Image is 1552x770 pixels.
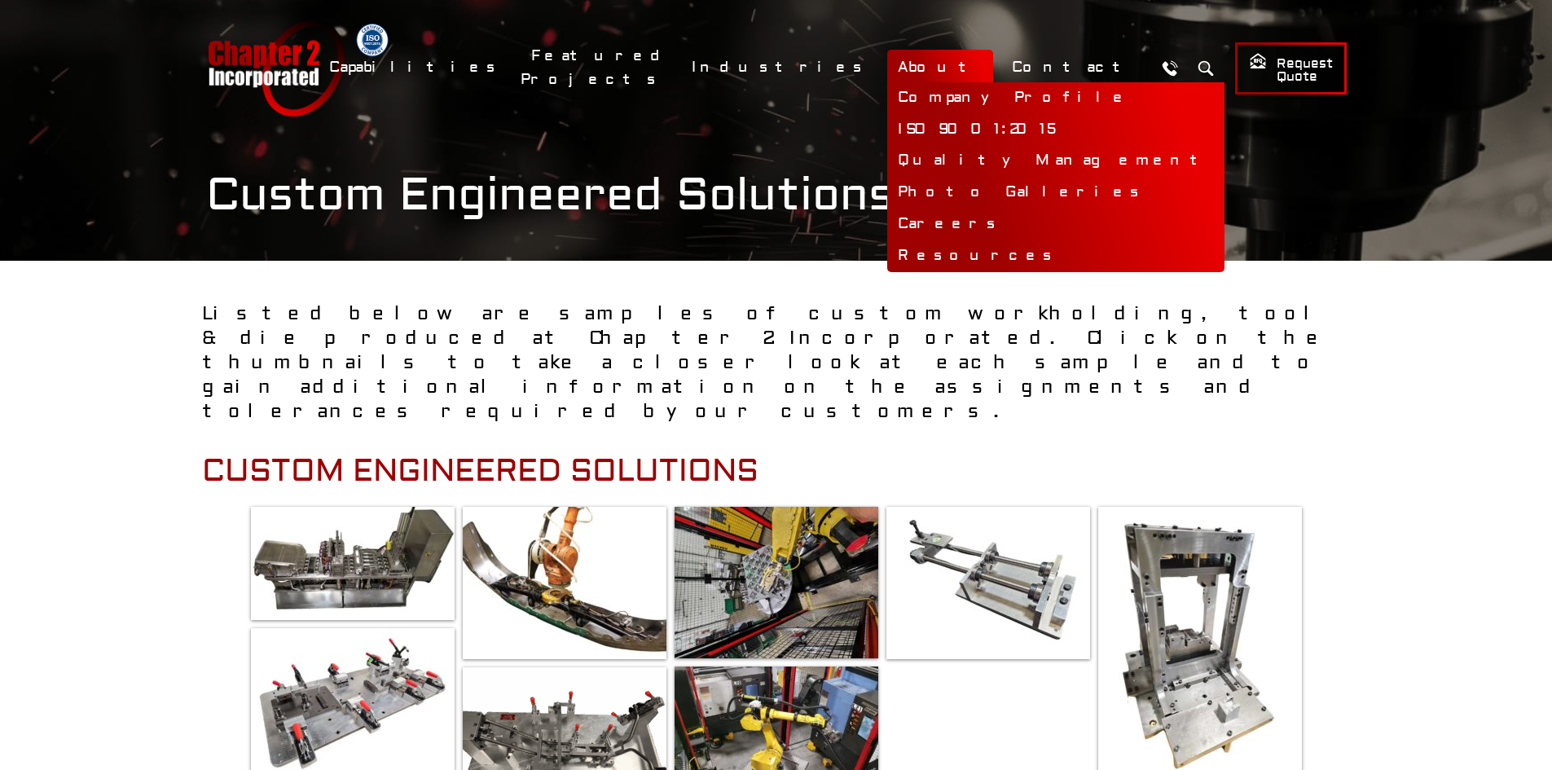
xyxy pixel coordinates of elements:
a: Chapter 2 Incorporated [206,20,345,117]
h1: Custom Engineered Solutions Photo Gallery [206,168,1347,222]
a: Request Quote [1235,42,1347,95]
a: Company Profile [887,82,1224,114]
a: About [887,50,993,85]
a: Resources [887,240,1224,272]
img: 4060674185.jpg [463,507,666,659]
h2: Custom Engineered Solutions [202,453,1351,491]
a: Quality Management [887,145,1224,177]
button: Search [1191,53,1221,83]
span: Request Quote [1249,52,1333,86]
a: Contact [1001,50,1147,85]
a: Careers [887,209,1224,240]
a: Call Us [1155,53,1185,83]
img: 2823157404.jpg [251,507,455,620]
a: Photo Galleries [887,177,1224,209]
a: Industries [681,50,879,85]
img: 4035550388.jpg [675,507,878,658]
a: Featured Projects [521,38,673,97]
p: Listed below are samples of custom workholding, tool & die produced at Chapter 2 Incorporated. Cl... [202,301,1351,424]
img: 1611301485.jpg [886,507,1090,659]
a: ISO 9001:2015 [887,114,1224,146]
a: Capabilities [319,50,512,85]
